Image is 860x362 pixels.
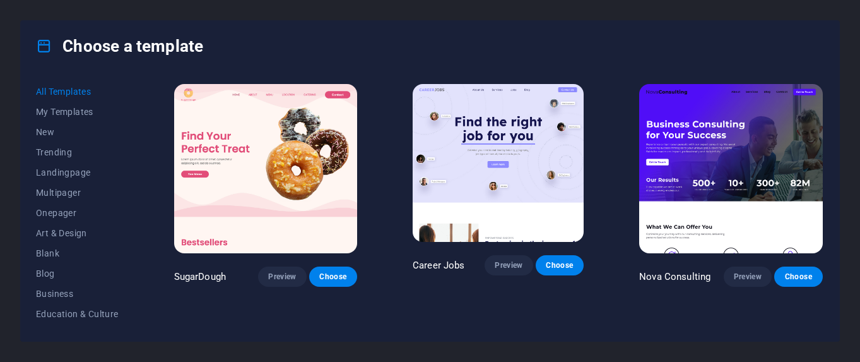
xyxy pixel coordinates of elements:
span: Choose [784,272,812,282]
span: Blank [36,248,119,258]
button: Art & Design [36,223,119,243]
span: Multipager [36,188,119,198]
button: Preview [485,255,533,275]
img: Nova Consulting [639,84,822,253]
span: Blog [36,268,119,279]
button: Business [36,284,119,304]
button: Choose [536,255,584,275]
button: Landingpage [36,162,119,183]
span: My Templates [36,107,119,117]
button: New [36,122,119,142]
img: Career Jobs [413,84,584,242]
span: All Templates [36,87,119,97]
button: Choose [774,267,822,287]
span: Landingpage [36,167,119,178]
span: New [36,127,119,137]
button: Blank [36,243,119,263]
button: Multipager [36,183,119,203]
span: Education & Culture [36,309,119,319]
button: Trending [36,142,119,162]
button: Blog [36,263,119,284]
span: Business [36,289,119,299]
span: Preview [495,260,522,270]
p: Career Jobs [413,259,465,272]
span: Preview [734,272,762,282]
h4: Choose a template [36,36,203,56]
span: Choose [546,260,574,270]
button: My Templates [36,102,119,122]
span: Art & Design [36,228,119,238]
span: Trending [36,147,119,157]
img: SugarDough [174,84,357,253]
button: All Templates [36,81,119,102]
span: Onepager [36,208,119,218]
button: Onepager [36,203,119,223]
button: Choose [309,267,357,287]
p: Nova Consulting [639,270,710,283]
span: Choose [319,272,347,282]
button: Education & Culture [36,304,119,324]
p: SugarDough [174,270,226,283]
span: Preview [268,272,296,282]
button: Event [36,324,119,344]
button: Preview [258,267,306,287]
button: Preview [724,267,772,287]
